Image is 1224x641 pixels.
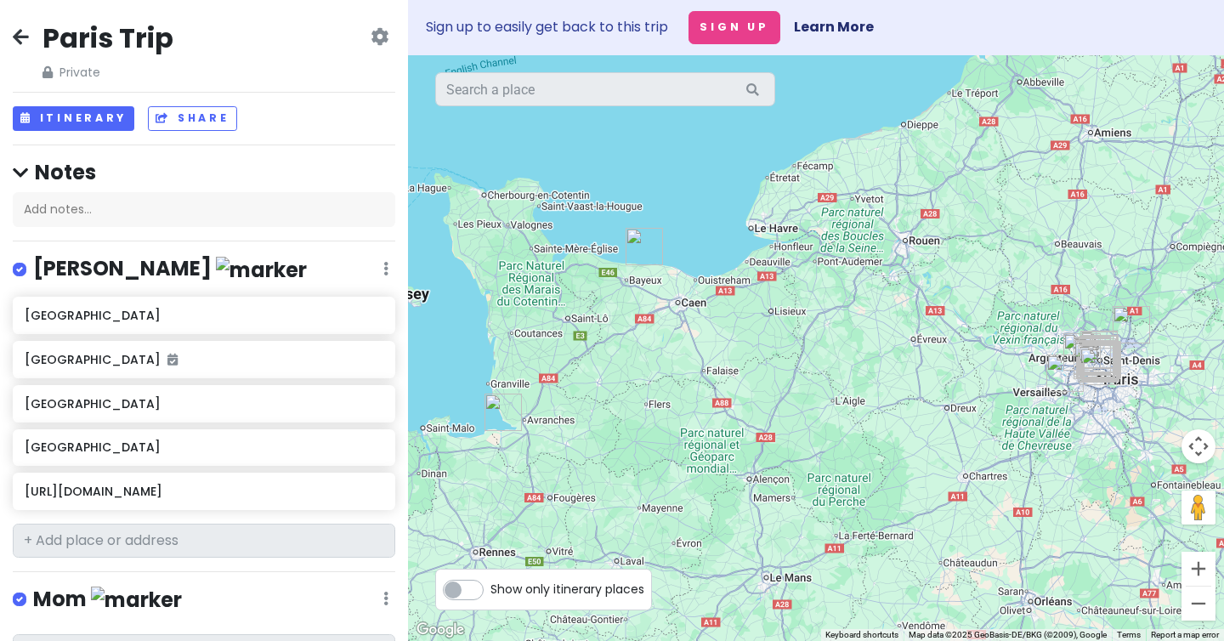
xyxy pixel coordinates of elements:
[1081,344,1119,382] div: Panthéon
[148,106,236,131] button: Share
[794,17,874,37] a: Learn More
[1077,341,1114,378] div: Le Petit Palais
[1074,338,1111,375] div: Arc de Triomphe
[25,396,382,411] h6: [GEOGRAPHIC_DATA]
[1078,345,1115,383] div: Montparnasse Tower
[1083,341,1120,378] div: Le Marais
[1113,306,1150,343] div: Paris Charles de Gaulle Airport
[688,11,780,44] button: Sign Up
[435,72,775,106] input: Search a place
[1084,341,1121,378] div: Musée National Picasso-Paris
[33,255,307,283] h4: [PERSON_NAME]
[25,308,382,323] h6: [GEOGRAPHIC_DATA]
[1081,335,1119,372] div: The Basilica of Sacré-Cœur de Montmartre
[25,352,382,367] h6: [GEOGRAPHIC_DATA]
[1079,336,1117,373] div: Moulin Rouge
[626,228,663,265] div: Normandy Beach
[1078,340,1115,377] div: Musée de l'Orangerie
[91,587,182,613] img: marker
[1080,331,1118,368] div: MAP - Marché aux Puces de Paris Saint-Ouen
[42,20,173,56] h2: Paris Trip
[25,440,382,455] h6: [GEOGRAPHIC_DATA]
[412,619,468,641] img: Google
[1181,491,1215,525] button: Drag Pegman onto the map to open Street View
[1181,429,1215,463] button: Map camera controls
[484,394,522,431] div: Mont Saint-Michel
[1151,630,1219,639] a: Report a map error
[13,524,395,558] input: + Add place or address
[1046,355,1084,392] div: Palace of Versailles
[33,586,182,614] h4: Mom
[1082,343,1119,380] div: Cathédrale Notre-Dame de Paris
[1181,587,1215,621] button: Zoom out
[1079,338,1116,376] div: Palais Garnier
[1063,333,1101,371] div: Paris La Défense Arena
[1074,340,1111,377] div: Musée d'Art Moderne de Paris
[1117,630,1141,639] a: Terms (opens in new tab)
[825,629,898,641] button: Keyboard shortcuts
[1074,337,1111,374] div: Marché Poncelet
[1079,344,1117,382] div: Jardin du Luxembourg
[1074,342,1111,379] div: Eiffel Tower
[412,619,468,641] a: Open this area in Google Maps (opens a new window)
[216,257,307,283] img: marker
[909,630,1107,639] span: Map data ©2025 GeoBasis-DE/BKG (©2009), Google
[1083,342,1120,379] div: Hôtel Caron de Beaumarchais Paris Marais
[25,484,382,499] h6: [URL][DOMAIN_NAME]
[13,106,134,131] button: Itinerary
[13,192,395,228] div: Add notes...
[1082,344,1119,382] div: Wall of Philippe II Augustus
[13,159,395,185] h4: Notes
[490,580,644,598] span: Show only itinerary places
[42,63,173,82] span: Private
[1181,552,1215,586] button: Zoom in
[167,354,178,366] i: Added to itinerary
[1079,348,1117,385] div: The Liberation of Paris Museum - General Leclerc Museum - Jean Moulin Museum
[1080,335,1118,372] div: Musée de Montmartre
[1082,343,1119,381] div: Hotel La Lanterne & Spa
[1080,332,1118,369] div: Marché Malassis - Puces de saint-ouen clignancourt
